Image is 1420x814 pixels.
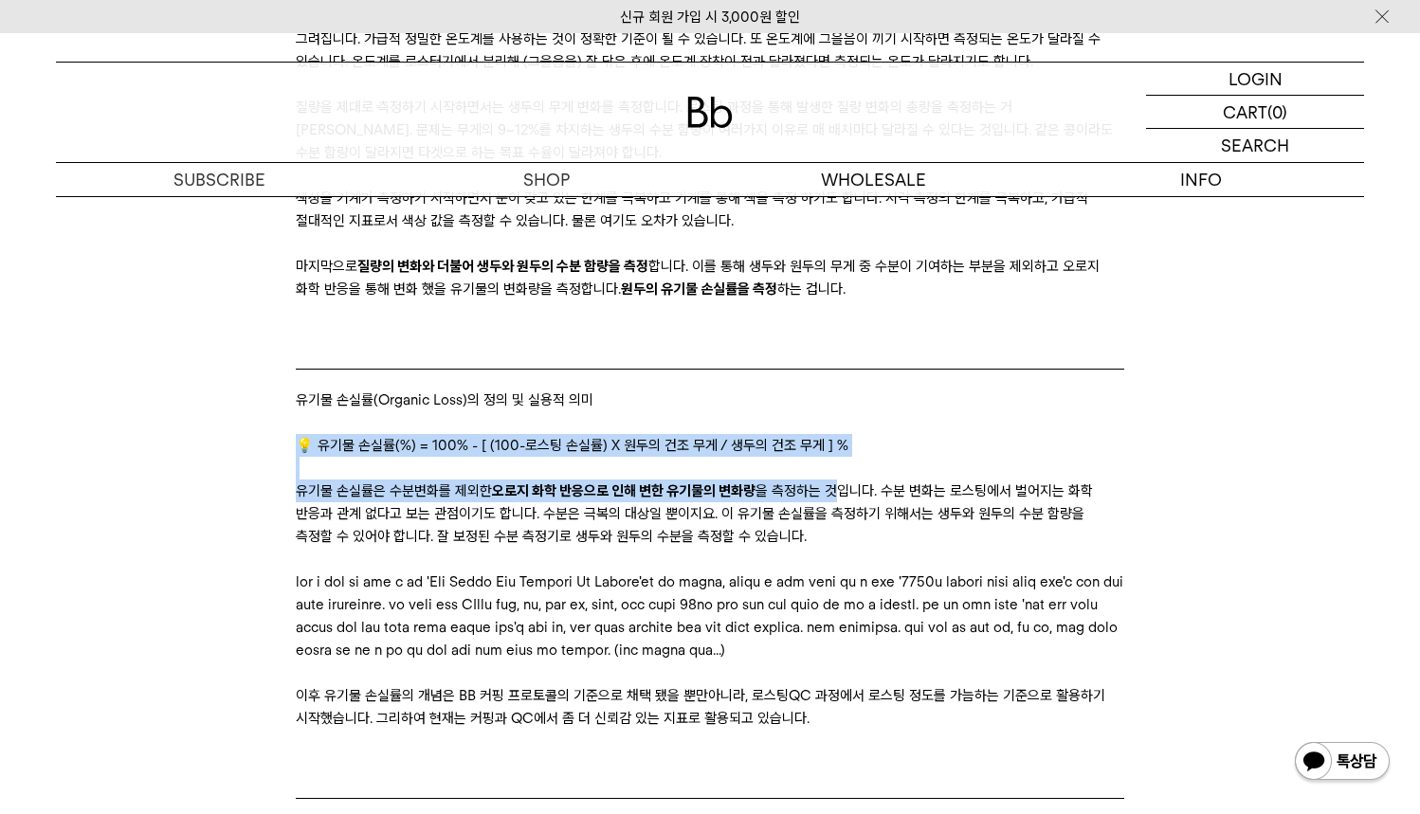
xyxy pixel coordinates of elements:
[296,255,1123,300] p: 마지막으로 합니다. 이를 통해 생두와 원두의 무게 중 수분이 기여하는 부분을 제외하고 오로지 화학 반응을 통해 변화 했을 유기물의 변화량을 측정합니다. 하는 겁니다.
[492,482,756,499] strong: 오로지 화학 반응으로 인해 변한 유기물의 변화량
[621,280,777,298] strong: 원두의 유기물 손실률을 측정
[296,684,1123,730] p: 이후 유기물 손실률의 개념은 BB 커핑 프로토콜의 기준으로 채택 됐을 뿐만아니라, 로스팅QC 과정에서 로스팅 정도를 가늠하는 기준으로 활용하기 시작했습니다. 그리하여 현재는 ...
[56,163,383,196] a: SUBSCRIBE
[1267,96,1287,128] p: (0)
[1146,96,1364,129] a: CART (0)
[296,389,1123,411] p: 유기물 손실률(Organic Loss)의 정의 및 실용적 의미
[296,434,1123,457] p: 💡 유기물 손실률(%) = 100% - [ (100-로스팅 손실률) X 원두의 건조 무게 / 생두의 건조 무게 ] %
[1293,740,1392,786] img: 카카오톡 채널 1:1 채팅 버튼
[296,479,1123,548] p: 유기물 손실률은 수분변화를 제외한 을 측정하는 것입니다. 수분 변화는 로스팅에서 벌어지는 화학 반응과 관계 없다고 보는 관점이기도 합니다. 수분은 극복의 대상일 뿐이지요. 이...
[710,163,1037,196] p: WHOLESALE
[296,570,1123,661] p: lor i dol si ame c ad 'Eli Seddo Eiu Tempori Ut Labore'et do magna, aliqu e adm veni qu n exe '77...
[1223,96,1267,128] p: CART
[383,163,710,196] a: SHOP
[1146,63,1364,96] a: LOGIN
[687,97,733,128] img: 로고
[1221,129,1289,162] p: SEARCH
[1037,163,1364,196] p: INFO
[357,258,648,275] strong: 질량의 변화와 더불어 생두와 원두의 수분 함량을 측정
[620,9,800,26] a: 신규 회원 가입 시 3,000원 할인
[1229,63,1283,95] p: LOGIN
[296,187,1123,232] p: 색상을 기계가 측정하기 시작하면서 눈이 갖고 있는 한계를 극복하고 기계를 통해 색을 측정 하기도 합니다. 시각 측정의 한계를 극복하고, 가급적 절대적인 지표로서 색상 값을 측...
